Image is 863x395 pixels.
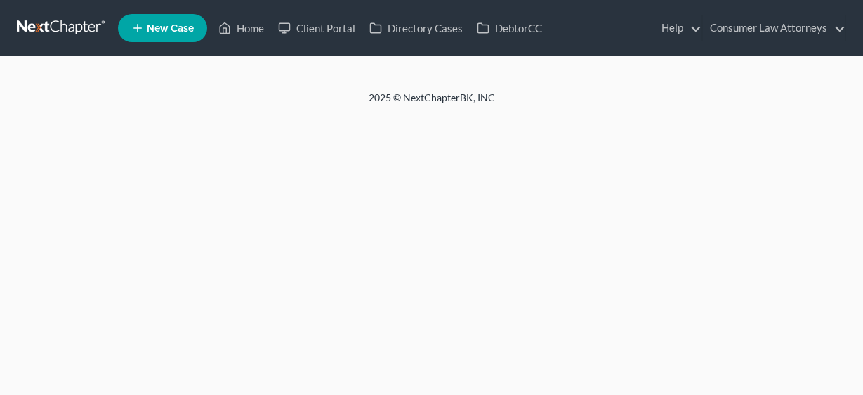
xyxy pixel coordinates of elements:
[32,91,832,116] div: 2025 © NextChapterBK, INC
[703,15,845,41] a: Consumer Law Attorneys
[654,15,701,41] a: Help
[211,15,271,41] a: Home
[470,15,549,41] a: DebtorCC
[362,15,470,41] a: Directory Cases
[118,14,207,42] new-legal-case-button: New Case
[271,15,362,41] a: Client Portal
